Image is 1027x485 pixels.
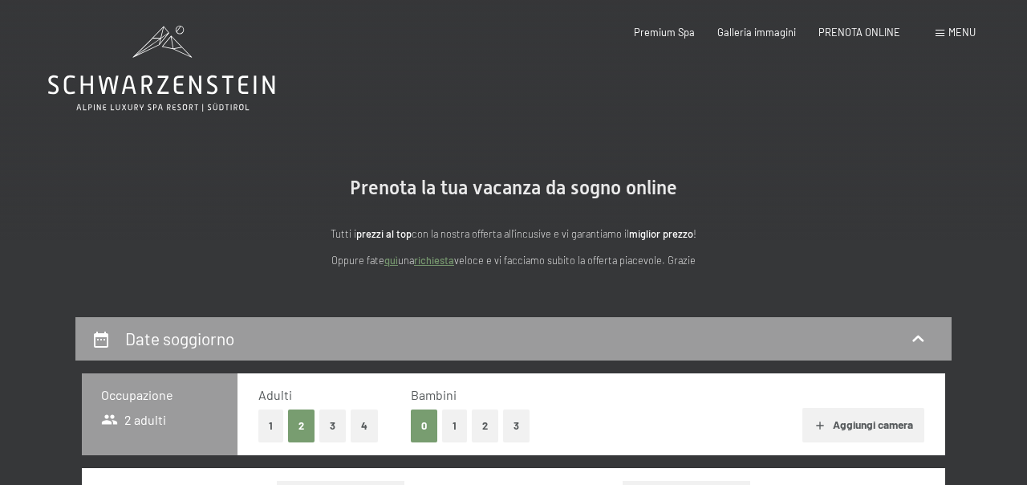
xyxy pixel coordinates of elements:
[442,410,467,442] button: 1
[411,387,457,402] span: Bambini
[350,177,677,199] span: Prenota la tua vacanza da sogno online
[193,226,834,242] p: Tutti i con la nostra offerta all'incusive e vi garantiamo il !
[125,328,234,348] h2: Date soggiorno
[472,410,498,442] button: 2
[101,411,166,429] span: 2 adulti
[717,26,796,39] a: Galleria immagini
[818,26,900,39] a: PRENOTA ONLINE
[351,410,378,442] button: 4
[411,410,437,442] button: 0
[948,26,976,39] span: Menu
[356,227,412,240] strong: prezzi al top
[503,410,530,442] button: 3
[384,254,398,267] a: quì
[802,408,923,443] button: Aggiungi camera
[634,26,695,39] a: Premium Spa
[414,254,454,267] a: richiesta
[629,227,693,240] strong: miglior prezzo
[193,252,834,268] p: Oppure fate una veloce e vi facciamo subito la offerta piacevole. Grazie
[319,410,346,442] button: 3
[258,387,292,402] span: Adulti
[288,410,315,442] button: 2
[101,386,218,404] h3: Occupazione
[258,410,283,442] button: 1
